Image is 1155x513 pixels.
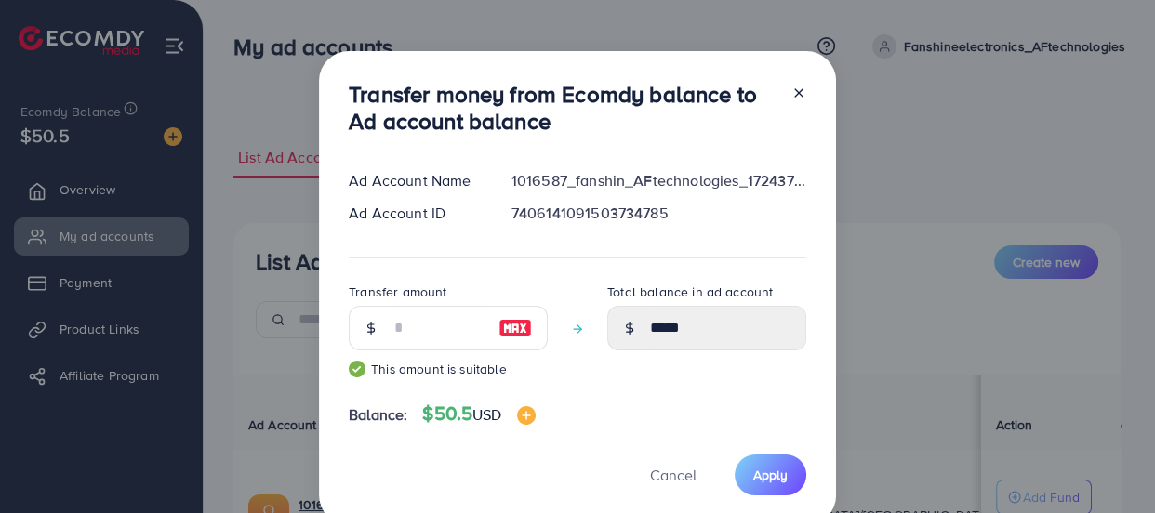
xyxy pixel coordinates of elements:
[497,170,821,191] div: 1016587_fanshin_AFtechnologies_1724376603997
[627,454,720,494] button: Cancel
[334,203,497,224] div: Ad Account ID
[349,360,548,378] small: This amount is suitable
[607,283,773,301] label: Total balance in ad account
[349,404,407,426] span: Balance:
[498,317,532,339] img: image
[1076,429,1141,499] iframe: Chat
[349,361,365,377] img: guide
[517,406,536,425] img: image
[422,402,535,426] h4: $50.5
[497,203,821,224] div: 7406141091503734785
[472,404,501,425] span: USD
[650,465,697,485] span: Cancel
[349,283,446,301] label: Transfer amount
[753,466,788,484] span: Apply
[334,170,497,191] div: Ad Account Name
[349,81,777,135] h3: Transfer money from Ecomdy balance to Ad account balance
[735,454,806,494] button: Apply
